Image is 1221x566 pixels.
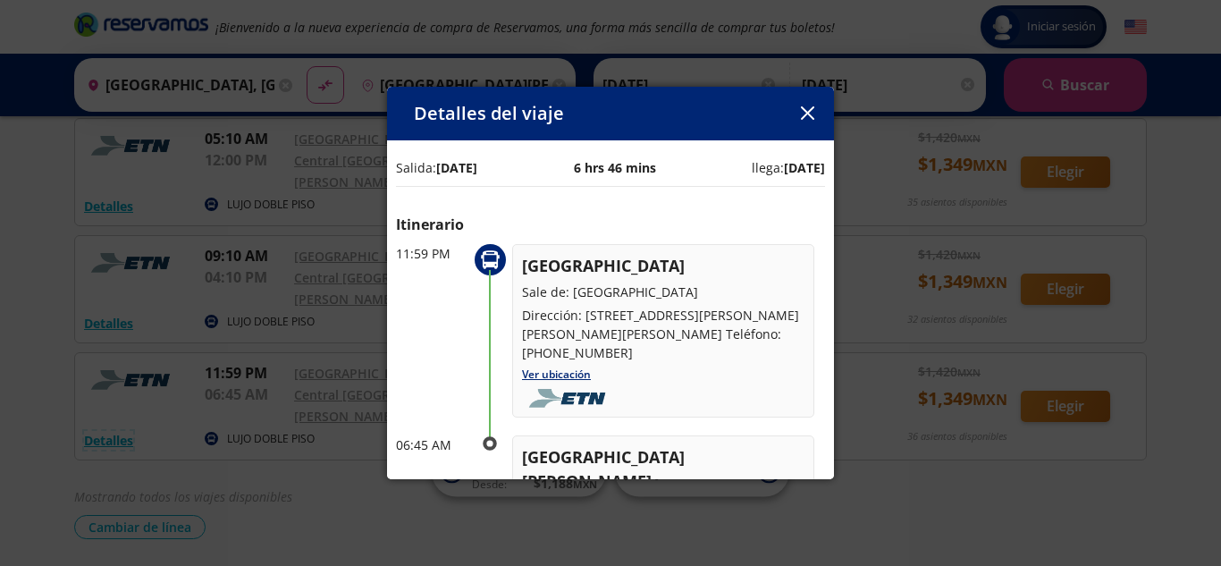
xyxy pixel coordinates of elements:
a: Ver ubicación [522,367,591,382]
img: foobar2.png [522,389,618,409]
p: Salida: [396,158,477,177]
p: Detalles del viaje [414,100,564,127]
p: llega: [752,158,825,177]
p: Sale de: [GEOGRAPHIC_DATA] [522,283,804,301]
p: [GEOGRAPHIC_DATA] [522,254,804,278]
p: 11:59 PM [396,244,467,263]
p: [GEOGRAPHIC_DATA][PERSON_NAME] [522,445,804,494]
b: [DATE] [436,159,477,176]
p: 6 hrs 46 mins [574,158,656,177]
p: 06:45 AM [396,435,467,454]
b: [DATE] [784,159,825,176]
p: Itinerario [396,214,825,235]
p: Dirección: [STREET_ADDRESS][PERSON_NAME][PERSON_NAME][PERSON_NAME] Teléfono: [PHONE_NUMBER] [522,306,804,362]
